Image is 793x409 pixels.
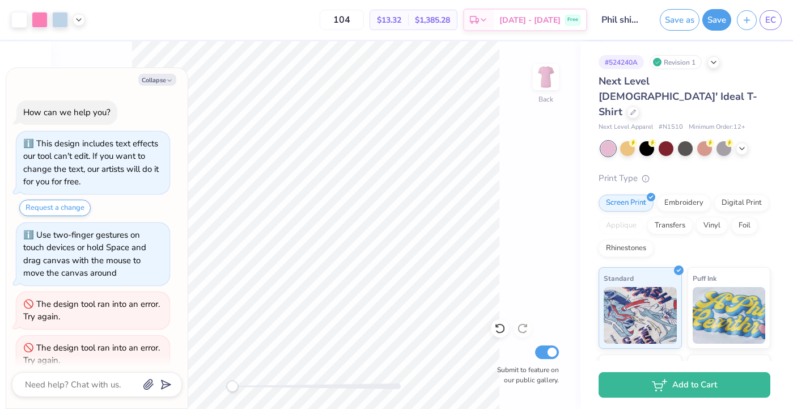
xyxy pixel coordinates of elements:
span: $1,385.28 [415,14,450,26]
div: Transfers [647,217,693,234]
img: Puff Ink [693,287,766,344]
span: EC [765,14,776,27]
div: Rhinestones [599,240,654,257]
span: Standard [604,272,634,284]
div: Vinyl [696,217,728,234]
div: Applique [599,217,644,234]
span: Minimum Order: 12 + [689,123,745,132]
input: – – [320,10,364,30]
span: Puff Ink [693,272,716,284]
div: Foil [731,217,758,234]
div: Digital Print [714,195,769,212]
button: Add to Cart [599,372,770,398]
span: Neon Ink [604,360,631,372]
button: Collapse [138,74,176,86]
span: Metallic & Glitter Ink [693,360,760,372]
div: Screen Print [599,195,654,212]
div: This design includes text effects our tool can't edit. If you want to change the text, our artist... [23,138,159,188]
div: Use two-finger gestures on touch devices or hold Space and drag canvas with the mouse to move the... [23,229,146,279]
img: Back [535,66,557,88]
span: $13.32 [377,14,401,26]
div: The design tool ran into an error. Try again. [23,342,160,366]
button: Request a change [19,200,91,216]
div: Print Type [599,172,770,185]
div: # 524240A [599,55,644,69]
span: Next Level [DEMOGRAPHIC_DATA]' Ideal T-Shirt [599,74,757,119]
span: # N1510 [659,123,683,132]
a: EC [760,10,782,30]
div: How can we help you? [23,107,111,118]
button: Save as [660,9,699,31]
div: Embroidery [657,195,711,212]
div: Revision 1 [650,55,702,69]
span: [DATE] - [DATE] [499,14,561,26]
div: Back [538,94,553,104]
button: Save [702,9,731,31]
div: The design tool ran into an error. Try again. [23,298,160,323]
span: Free [567,16,578,24]
input: Untitled Design [593,9,648,31]
img: Standard [604,287,677,344]
span: Next Level Apparel [599,123,653,132]
label: Submit to feature on our public gallery. [491,365,559,385]
div: Accessibility label [227,381,238,392]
